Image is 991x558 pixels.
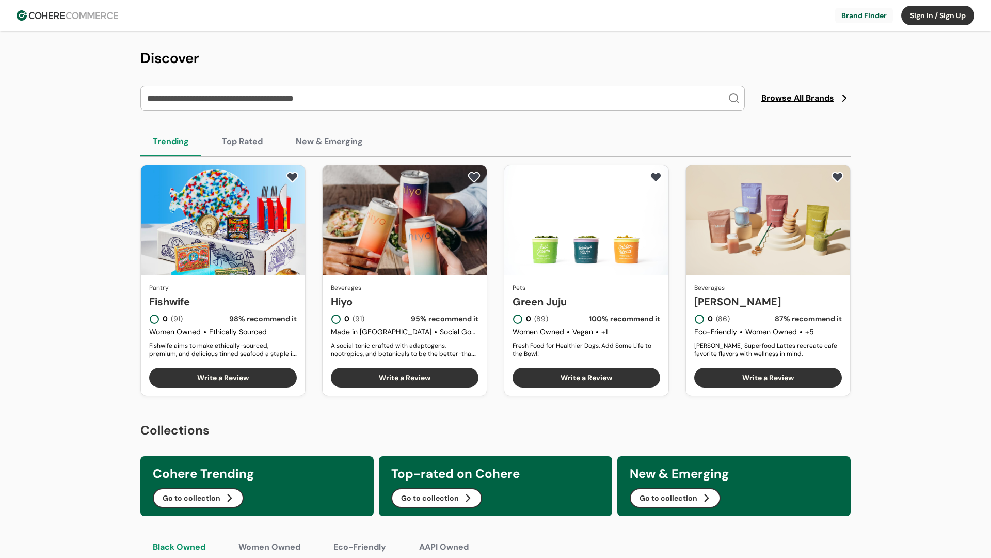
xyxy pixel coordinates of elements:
button: Go to collection [630,488,721,508]
span: Discover [140,49,199,68]
h3: Cohere Trending [153,464,361,483]
button: Go to collection [153,488,244,508]
a: Hiyo [331,294,478,309]
button: Trending [140,127,201,156]
a: Green Juju [513,294,660,309]
h2: Collections [140,421,851,440]
a: [PERSON_NAME] [694,294,842,309]
span: Browse All Brands [761,92,834,104]
button: New & Emerging [283,127,375,156]
button: add to favorite [647,169,664,185]
button: add to favorite [466,169,483,185]
button: Write a Review [149,368,297,388]
button: Write a Review [513,368,660,388]
button: add to favorite [284,169,301,185]
button: add to favorite [829,169,846,185]
button: Write a Review [331,368,478,388]
a: Fishwife [149,294,297,309]
button: Go to collection [391,488,482,508]
button: Sign In / Sign Up [901,6,974,25]
h3: Top-rated on Cohere [391,464,600,483]
a: Browse All Brands [761,92,851,104]
button: Write a Review [694,368,842,388]
img: Cohere Logo [17,10,118,21]
h3: New & Emerging [630,464,838,483]
button: Top Rated [210,127,275,156]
